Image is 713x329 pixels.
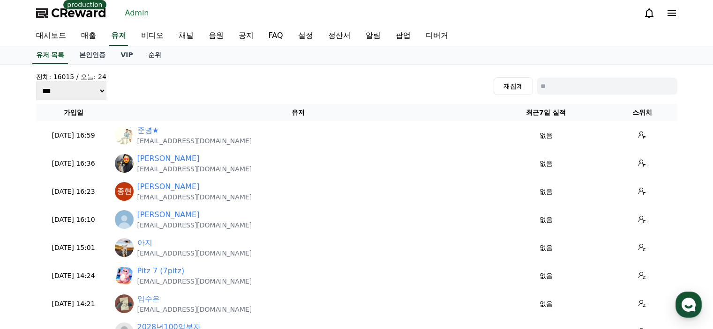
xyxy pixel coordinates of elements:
p: [DATE] 16:59 [40,131,107,140]
p: [EMAIL_ADDRESS][DOMAIN_NAME] [137,249,252,258]
a: 임수은 [137,293,160,305]
a: 팝업 [388,26,418,46]
img: http://k.kakaocdn.net/dn/QnfzU/btsJTdG73dU/eKp6cpbYb2ZlZAko4H8kY0/img_640x640.jpg [115,238,134,257]
th: 최근7일 실적 [485,104,607,121]
a: VIP [113,46,140,64]
h4: 전체: 16015 / 오늘: 24 [36,72,106,81]
img: https://lh3.googleusercontent.com/a/ACg8ocJ6Icu6BRO1NUt3QAcaeBwPQHIGCjPTqakF_IRGAqkCUYqtbA=s96-c [115,182,134,201]
a: CReward [36,6,106,21]
img: http://k.kakaocdn.net/dn/bTLe48/btsJWr61Rwm/CuCUkyYUy9zIOOgQ22UfeK/img_640x640.jpg [115,126,134,145]
p: [DATE] 14:24 [40,271,107,281]
a: 정산서 [321,26,358,46]
a: 알림 [358,26,388,46]
p: [DATE] 15:01 [40,243,107,253]
p: 없음 [489,215,603,225]
a: 비디오 [134,26,171,46]
a: 채널 [171,26,201,46]
a: 유저 목록 [32,46,68,64]
a: 대시보드 [29,26,74,46]
p: 없음 [489,243,603,253]
a: 설정 [291,26,321,46]
span: CReward [51,6,106,21]
a: 순위 [141,46,169,64]
a: 음원 [201,26,231,46]
p: [EMAIL_ADDRESS][DOMAIN_NAME] [137,164,252,174]
a: 디버거 [418,26,456,46]
p: [EMAIL_ADDRESS][DOMAIN_NAME] [137,277,252,286]
a: [PERSON_NAME] [137,153,200,164]
p: [DATE] 14:21 [40,299,107,309]
p: [EMAIL_ADDRESS][DOMAIN_NAME] [137,220,252,230]
a: 매출 [74,26,104,46]
a: 본인인증 [72,46,113,64]
img: https://cdn.creward.net/profile/user/YY08Aug 13, 2025142601_8e4666cd53ed36b4d82c3e17f0b7e898ba0a3... [115,266,134,285]
p: [EMAIL_ADDRESS][DOMAIN_NAME] [137,136,252,146]
p: 없음 [489,187,603,197]
p: 없음 [489,159,603,168]
p: [DATE] 16:36 [40,159,107,168]
p: 없음 [489,131,603,140]
button: 재집계 [494,77,533,95]
p: [EMAIL_ADDRESS][DOMAIN_NAME] [137,192,252,202]
img: https://lh3.googleusercontent.com/a/ACg8ocJtLMyxCHoGw85QXQxDwv_yeFwp6ufXRso6nLoT7Dtgj9OeCYE=s96-c [115,294,134,313]
p: 없음 [489,299,603,309]
th: 가입일 [36,104,111,121]
th: 스위치 [607,104,677,121]
img: http://k.kakaocdn.net/dn/Cs4GT/btsOoT6EXs7/BVFZjk0RwodxG4dvh2n981/img_640x640.jpg [115,154,134,173]
p: [DATE] 16:10 [40,215,107,225]
a: [PERSON_NAME] [137,181,200,192]
a: 준녕★ [137,125,159,136]
a: 유저 [109,26,128,46]
th: 유저 [111,104,485,121]
img: http://img1.kakaocdn.net/thumb/R640x640.q70/?fname=http://t1.kakaocdn.net/account_images/default_... [115,210,134,229]
p: 없음 [489,271,603,281]
a: 공지 [231,26,261,46]
a: Admin [121,6,153,21]
a: [PERSON_NAME] [137,209,200,220]
p: [EMAIL_ADDRESS][DOMAIN_NAME] [137,305,252,314]
a: FAQ [261,26,291,46]
a: 아지 [137,237,152,249]
a: Pitz 7 (7pitz) [137,265,185,277]
p: [DATE] 16:23 [40,187,107,197]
